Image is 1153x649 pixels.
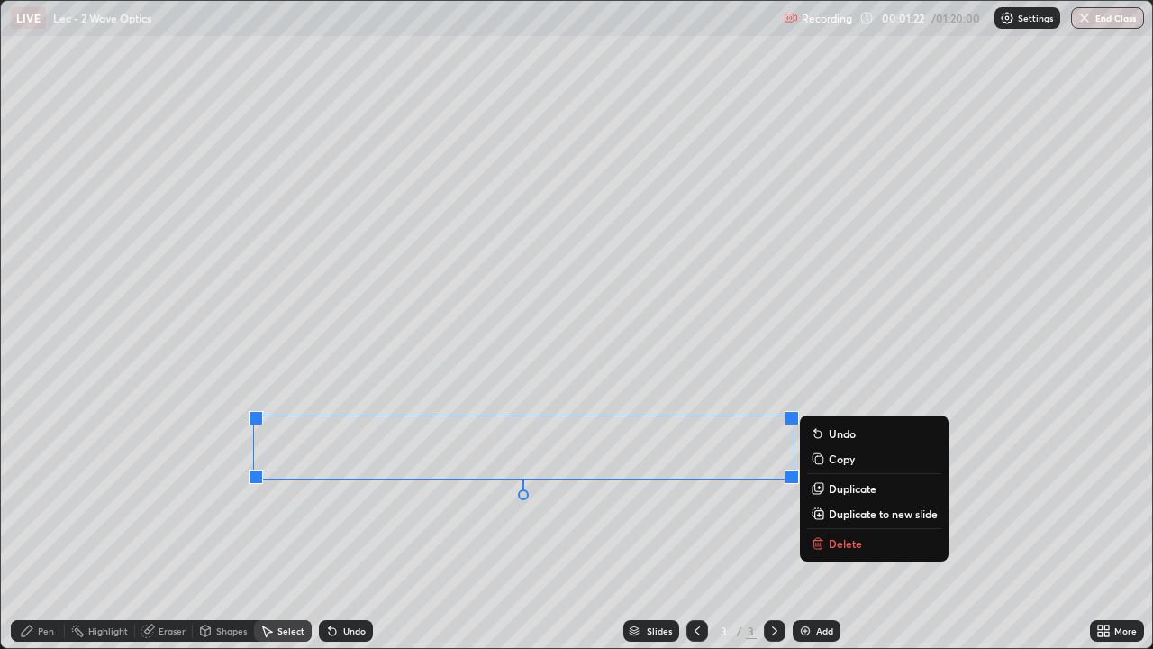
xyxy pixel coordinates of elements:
[343,626,366,635] div: Undo
[829,426,856,441] p: Undo
[737,626,742,636] div: /
[216,626,247,635] div: Shapes
[829,452,855,466] p: Copy
[1000,11,1014,25] img: class-settings-icons
[816,626,833,635] div: Add
[53,11,151,25] p: Lec - 2 Wave Optics
[807,448,941,470] button: Copy
[1114,626,1137,635] div: More
[1018,14,1053,23] p: Settings
[1071,7,1144,29] button: End Class
[88,626,128,635] div: Highlight
[647,626,672,635] div: Slides
[277,626,304,635] div: Select
[802,12,852,25] p: Recording
[798,624,813,638] img: add-slide-button
[807,423,941,444] button: Undo
[807,503,941,525] button: Duplicate to new slide
[807,533,941,554] button: Delete
[38,626,54,635] div: Pen
[16,11,41,25] p: LIVE
[829,536,862,551] p: Delete
[829,507,938,521] p: Duplicate to new slide
[159,626,186,635] div: Eraser
[715,626,733,636] div: 3
[784,11,798,25] img: recording.375f2c34.svg
[807,478,941,499] button: Duplicate
[829,481,876,496] p: Duplicate
[1077,11,1092,25] img: end-class-cross
[746,623,757,639] div: 3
